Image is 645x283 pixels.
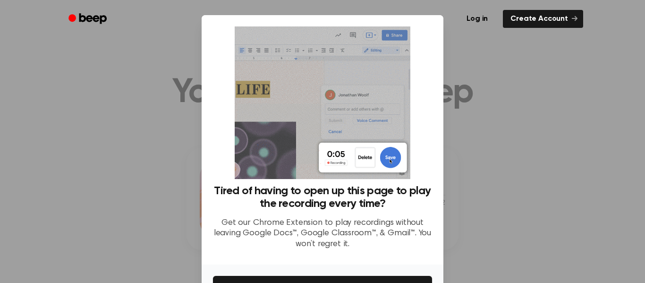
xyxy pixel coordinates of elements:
[213,218,432,250] p: Get our Chrome Extension to play recordings without leaving Google Docs™, Google Classroom™, & Gm...
[457,8,497,30] a: Log in
[235,26,410,179] img: Beep extension in action
[62,10,115,28] a: Beep
[213,185,432,210] h3: Tired of having to open up this page to play the recording every time?
[503,10,583,28] a: Create Account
